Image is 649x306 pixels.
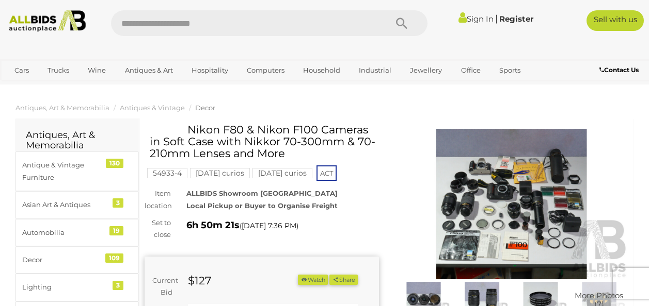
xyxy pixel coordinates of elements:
div: 3 [113,198,123,208]
strong: $127 [188,274,211,287]
span: | [495,13,498,24]
button: Watch [298,275,328,285]
span: ACT [316,165,337,181]
a: [DATE] curios [190,169,250,177]
a: Cars [8,62,36,79]
h2: Antiques, Art & Memorabilia [26,130,129,151]
a: Antiques & Vintage [120,104,185,112]
h1: Nikon F80 & Nikon F100 Cameras in Soft Case with Nikkor 70-300mm & 70-210mm Lenses and More [150,124,376,159]
a: Hospitality [185,62,235,79]
div: 109 [105,253,123,263]
a: Lighting 3 [15,274,139,301]
a: [DATE] curios [252,169,312,177]
button: Search [376,10,428,36]
a: [GEOGRAPHIC_DATA] [8,79,94,96]
a: Office [454,62,487,79]
a: Sign In [458,14,494,24]
a: Antique & Vintage Furniture 130 [15,151,139,191]
div: Automobilia [22,227,107,239]
a: Household [296,62,347,79]
div: Set to close [137,217,179,241]
strong: 6h 50m 21s [186,219,240,231]
mark: 54933-4 [147,168,187,178]
a: Antiques & Art [118,62,180,79]
div: 130 [106,159,123,168]
div: 19 [109,226,123,235]
a: Decor 109 [15,246,139,274]
a: Contact Us [599,64,641,76]
div: Item location [137,188,179,212]
div: Asian Art & Antiques [22,199,107,211]
mark: [DATE] curios [252,168,312,178]
strong: Local Pickup or Buyer to Organise Freight [186,201,338,210]
div: Current Bid [145,275,180,299]
button: Share [329,275,358,285]
div: Decor [22,254,107,266]
a: Trucks [41,62,76,79]
b: Contact Us [599,66,639,74]
a: Industrial [352,62,398,79]
a: 54933-4 [147,169,187,177]
a: Antiques, Art & Memorabilia [15,104,109,112]
img: Nikon F80 & Nikon F100 Cameras in Soft Case with Nikkor 70-300mm & 70-210mm Lenses and More [394,129,629,279]
strong: ALLBIDS Showroom [GEOGRAPHIC_DATA] [186,189,338,197]
a: Sell with us [587,10,644,31]
li: Watch this item [298,275,328,285]
a: Register [499,14,533,24]
div: 3 [113,281,123,290]
a: Sports [493,62,527,79]
a: Automobilia 19 [15,219,139,246]
div: Lighting [22,281,107,293]
a: Wine [81,62,113,79]
img: Allbids.com.au [5,10,90,32]
a: Jewellery [403,62,449,79]
a: Computers [240,62,291,79]
a: Asian Art & Antiques 3 [15,191,139,218]
span: [DATE] 7:36 PM [242,221,296,230]
mark: [DATE] curios [190,168,250,178]
span: ( ) [240,222,298,230]
div: Antique & Vintage Furniture [22,159,107,183]
a: Decor [195,104,215,112]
